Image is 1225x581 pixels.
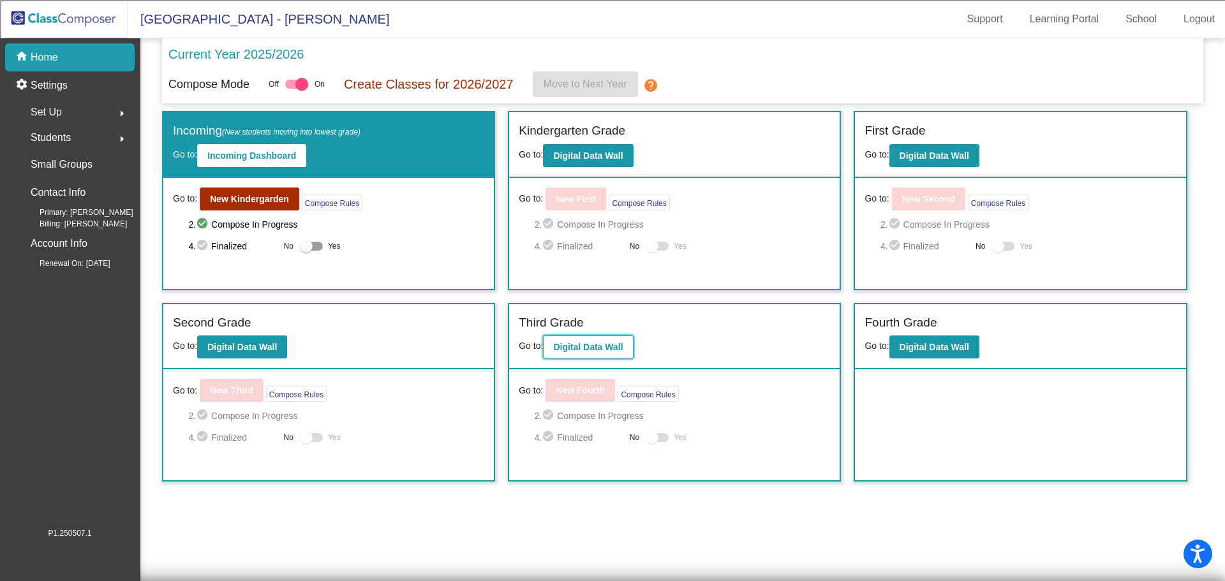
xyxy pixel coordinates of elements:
[188,217,484,232] span: 2. Compose In Progress
[5,365,1220,376] div: MOVE
[188,239,277,254] span: 4. Finalized
[535,239,623,254] span: 4. Finalized
[519,341,543,351] span: Go to:
[543,144,633,167] button: Digital Data Wall
[888,239,903,254] mat-icon: check_circle
[630,240,639,252] span: No
[553,151,623,161] b: Digital Data Wall
[31,103,62,121] span: Set Up
[5,64,1220,76] div: Delete
[865,192,889,205] span: Go to:
[865,341,889,351] span: Go to:
[880,217,1177,232] span: 2. Compose In Progress
[5,284,1220,296] div: ???
[889,335,979,358] button: Digital Data Wall
[315,78,325,90] span: On
[5,376,1220,388] div: New source
[5,296,1220,307] div: This outline has no content. Would you like to delete it?
[5,319,1220,330] div: DELETE
[15,50,31,65] mat-icon: home
[328,239,341,254] span: Yes
[5,122,1220,133] div: Delete
[880,239,969,254] span: 4. Finalized
[19,258,110,269] span: Renewal On: [DATE]
[173,192,197,205] span: Go to:
[207,342,277,352] b: Digital Data Wall
[519,192,543,205] span: Go to:
[196,239,211,254] mat-icon: check_circle
[888,217,903,232] mat-icon: check_circle
[5,202,1220,214] div: Magazine
[542,430,557,445] mat-icon: check_circle
[546,188,606,210] button: New First
[5,110,1220,122] div: Move To ...
[5,145,1220,156] div: Download
[542,217,557,232] mat-icon: check_circle
[5,5,267,17] div: Home
[5,353,1220,365] div: CANCEL
[535,408,831,423] span: 2. Compose In Progress
[519,384,543,397] span: Go to:
[553,342,623,352] b: Digital Data Wall
[114,106,130,121] mat-icon: arrow_right
[328,430,341,445] span: Yes
[5,30,1220,41] div: Sort A > Z
[5,445,118,459] input: Search sources
[173,122,360,140] label: Incoming
[31,156,93,173] p: Small Groups
[643,78,658,93] mat-icon: help
[976,240,985,252] span: No
[210,194,289,204] b: New Kindergarden
[15,78,31,93] mat-icon: settings
[542,239,557,254] mat-icon: check_circle
[5,87,1220,99] div: Sign out
[892,188,965,210] button: New Second
[556,385,605,395] b: New Fourth
[544,78,627,89] span: Move to Next Year
[114,131,130,147] mat-icon: arrow_right
[5,214,1220,225] div: Newspaper
[196,217,211,232] mat-icon: check_circle
[5,133,1220,145] div: Rename Outline
[900,342,969,352] b: Digital Data Wall
[609,195,669,210] button: Compose Rules
[5,53,1220,64] div: Move To ...
[207,151,296,161] b: Incoming Dashboard
[5,388,1220,399] div: SAVE
[344,75,514,94] p: Create Classes for 2026/2027
[618,386,678,402] button: Compose Rules
[269,78,279,90] span: Off
[31,78,68,93] p: Settings
[630,432,639,443] span: No
[900,151,969,161] b: Digital Data Wall
[865,314,937,332] label: Fourth Grade
[31,129,71,147] span: Students
[200,379,264,402] button: New Third
[543,335,633,358] button: Digital Data Wall
[556,194,596,204] b: New First
[5,191,1220,202] div: Journal
[173,314,251,332] label: Second Grade
[5,41,1220,53] div: Sort New > Old
[5,330,1220,342] div: Move to ...
[5,411,1220,422] div: WEBSITE
[5,76,1220,87] div: Options
[542,408,557,423] mat-icon: check_circle
[168,45,304,64] p: Current Year 2025/2026
[5,156,1220,168] div: Print
[1020,239,1032,254] span: Yes
[173,341,197,351] span: Go to:
[284,240,293,252] span: No
[222,128,360,136] span: (New students moving into lowest grade)
[5,342,1220,353] div: Home
[535,217,831,232] span: 2. Compose In Progress
[31,184,85,202] p: Contact Info
[889,144,979,167] button: Digital Data Wall
[5,179,1220,191] div: Search for Source
[5,422,1220,434] div: JOURNAL
[284,432,293,443] span: No
[19,207,133,218] span: Primary: [PERSON_NAME]
[5,273,1220,284] div: CANCEL
[5,399,1220,411] div: BOOK
[200,188,299,210] button: New Kindergarden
